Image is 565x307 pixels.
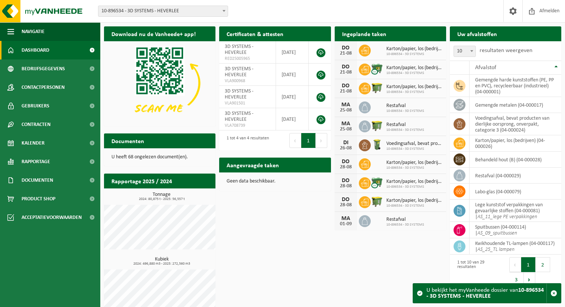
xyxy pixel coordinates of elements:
span: Contactpersonen [22,78,65,97]
td: gemengde metalen (04-000017) [470,97,561,113]
span: 10-896534 - 3D SYSTEMS [386,147,442,151]
td: restafval (04-000029) [470,168,561,184]
span: 3D SYSTEMS - HEVERLEE [225,66,253,78]
span: 3D SYSTEMS - HEVERLEE [225,88,253,100]
div: 01-09 [338,222,353,227]
div: 21-08 [338,89,353,94]
td: [DATE] [276,64,309,86]
div: 1 tot 10 van 29 resultaten [454,256,502,288]
h2: Uw afvalstoffen [450,26,504,41]
td: [DATE] [276,41,309,64]
span: VLA901501 [225,100,270,106]
button: Previous [509,257,521,272]
span: 10 [454,46,475,56]
span: Gebruikers [22,97,49,115]
div: DO [338,64,353,70]
div: 28-08 [338,203,353,208]
td: kwikhoudende TL-lampen (04-000117) | [470,238,561,255]
span: 10-896534 - 3D SYSTEMS [386,109,424,113]
div: MA [338,216,353,222]
i: AS_09_spuitbussen [477,230,517,236]
span: Kalender [22,134,45,152]
button: Previous [289,133,301,148]
p: Geen data beschikbaar. [227,179,323,184]
div: MA [338,102,353,108]
div: 21-08 [338,51,353,56]
span: Voedingsafval, bevat producten van dierlijke oorsprong, onverpakt, categorie 3 [386,141,442,147]
button: 1 [301,133,316,148]
td: [DATE] [276,108,309,130]
span: 2024: 496,880 m3 - 2025: 272,560 m3 [108,262,215,266]
span: Acceptatievoorwaarden [22,208,82,227]
td: behandeld hout (B) (04-000028) [470,152,561,168]
span: RED25005965 [225,56,270,62]
div: 26-08 [338,146,353,151]
span: 3D SYSTEMS - HEVERLEE [225,44,253,55]
span: Bedrijfsgegevens [22,59,65,78]
span: Rapportage [22,152,50,171]
td: voedingsafval, bevat producten van dierlijke oorsprong, onverpakt, categorie 3 (04-000024) [470,113,561,135]
span: Restafval [386,217,424,223]
button: 3 [509,272,524,287]
div: MA [338,121,353,127]
img: WB-1100-HPE-GN-50 [371,195,383,208]
img: Download de VHEPlus App [104,41,215,125]
div: 25-08 [338,108,353,113]
i: AS_11_lege PE verpakkingen [477,214,537,220]
span: 10-896534 - 3D SYSTEMS - HEVERLEE [98,6,228,17]
span: Product Shop [22,190,55,208]
div: 1 tot 4 van 4 resultaten [223,132,269,149]
span: 10-896534 - 3D SYSTEMS [386,52,442,56]
span: Karton/papier, los (bedrijven) [386,65,442,71]
span: Karton/papier, los (bedrijven) [386,179,442,185]
img: WB-0660-CU [371,62,383,75]
span: Dashboard [22,41,49,59]
button: Next [524,272,535,287]
td: karton/papier, los (bedrijven) (04-000026) [470,135,561,152]
i: AS_25_TL lampen [477,247,514,252]
img: WB-1100-HPE-GN-50 [371,81,383,94]
span: 10-896534 - 3D SYSTEMS [386,71,442,75]
div: 28-08 [338,165,353,170]
div: U bekijkt het myVanheede dossier van [426,284,546,303]
button: 1 [521,257,536,272]
div: 25-08 [338,127,353,132]
div: DI [338,140,353,146]
button: 2 [536,257,550,272]
h2: Rapportage 2025 / 2024 [104,174,179,188]
div: DO [338,197,353,203]
img: WB-0660-CU [371,176,383,189]
td: lege kunststof verpakkingen van gevaarlijke stoffen (04-000081) | [470,200,561,222]
p: U heeft 68 ongelezen document(en). [111,155,208,160]
span: Karton/papier, los (bedrijven) [386,46,442,52]
td: gemengde harde kunststoffen (PE, PP en PVC), recycleerbaar (industrieel) (04-000001) [470,75,561,97]
span: Karton/papier, los (bedrijven) [386,198,442,204]
span: Afvalstof [475,65,496,71]
span: Restafval [386,122,424,128]
span: 10-896534 - 3D SYSTEMS [386,185,442,189]
img: WB-1100-HPE-GN-50 [371,119,383,132]
h3: Kubiek [108,257,215,266]
span: VLA900968 [225,78,270,84]
span: 10-896534 - 3D SYSTEMS [386,204,442,208]
div: DO [338,83,353,89]
div: DO [338,159,353,165]
td: [DATE] [276,86,309,108]
span: Navigatie [22,22,45,41]
div: 21-08 [338,70,353,75]
td: spuitbussen (04-000114) | [470,222,561,238]
span: 10-896534 - 3D SYSTEMS [386,166,442,170]
span: 2024: 80,875 t - 2025: 56,557 t [108,197,215,201]
img: WB-0140-HPE-GN-50 [371,138,383,151]
h2: Documenten [104,133,152,148]
span: Karton/papier, los (bedrijven) [386,160,442,166]
button: Next [316,133,327,148]
strong: 10-896534 - 3D SYSTEMS - HEVERLEE [426,287,544,299]
span: VLA708739 [225,123,270,129]
span: 10-896534 - 3D SYSTEMS - HEVERLEE [98,6,228,16]
td: labo-glas (04-000079) [470,184,561,200]
span: 10-896534 - 3D SYSTEMS [386,90,442,94]
div: 28-08 [338,184,353,189]
span: 10 [454,46,476,57]
a: Bekijk rapportage [160,188,215,203]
